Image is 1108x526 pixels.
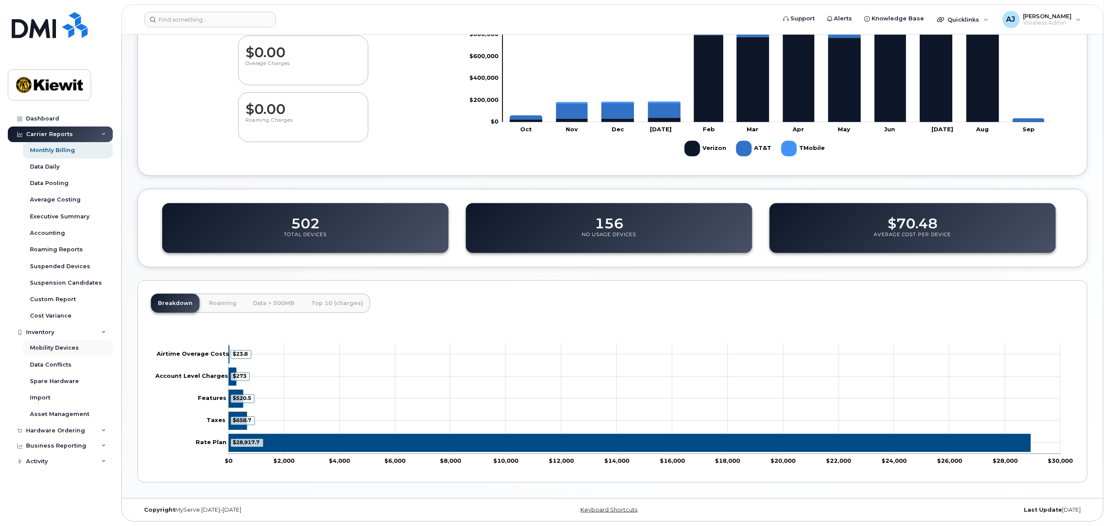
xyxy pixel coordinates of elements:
tspan: $10,000 [493,458,518,464]
tspan: $6,000 [384,458,406,464]
a: Keyboard Shortcuts [581,507,638,513]
tspan: Mar [747,126,759,133]
g: Series [229,346,1031,452]
g: Chart [155,344,1073,464]
dd: 502 [291,207,320,231]
tspan: $400,000 [469,74,498,81]
input: Find something... [144,12,276,27]
tspan: Aug [976,126,989,133]
a: Support [777,10,821,27]
span: Knowledge Base [872,14,924,23]
g: Legend [685,137,826,160]
tspan: Sep [1023,126,1035,133]
tspan: $8,000 [440,458,461,464]
tspan: Rate Plan [196,439,226,446]
tspan: May [838,126,851,133]
a: Data > 500MB [246,294,302,313]
dd: $0.00 [246,36,361,60]
tspan: $273 [233,373,246,380]
tspan: Features [198,395,226,402]
tspan: Feb [703,126,715,133]
dd: 156 [595,207,623,231]
a: Roaming [202,294,243,313]
dd: $0.00 [246,93,361,117]
strong: Copyright [144,507,175,513]
a: Alerts [821,10,859,27]
iframe: Messenger Launcher [1070,488,1101,520]
tspan: $4,000 [329,458,350,464]
tspan: Nov [566,126,578,133]
span: Alerts [834,14,852,23]
tspan: $24,000 [882,458,907,464]
tspan: $200,000 [469,96,498,103]
strong: Last Update [1024,507,1062,513]
a: Top 10 (charges) [304,294,370,313]
tspan: Account Level Charges [155,373,228,380]
span: Quicklinks [948,16,980,23]
p: Roaming Charges [246,117,361,133]
div: MyServe [DATE]–[DATE] [138,507,454,513]
div: Alec Johnston [997,11,1087,28]
tspan: Taxes [207,417,226,424]
tspan: $0 [491,118,498,125]
tspan: $800,000 [469,30,498,37]
tspan: $26,000 [937,458,962,464]
span: Support [790,14,815,23]
span: AJ [1006,14,1016,25]
tspan: Oct [521,126,532,133]
div: [DATE] [771,507,1088,513]
g: TMobile [781,137,826,160]
tspan: Airtime Overage Costs [156,351,229,357]
tspan: Jun [885,126,895,133]
tspan: $520.5 [233,395,251,402]
span: [PERSON_NAME] [1023,13,1072,19]
tspan: [DATE] [650,126,672,133]
p: Overage Charges [246,60,361,76]
tspan: $0 [225,458,233,464]
g: Verizon [685,137,728,160]
tspan: Apr [793,126,804,133]
tspan: $600,000 [469,52,498,59]
tspan: $20,000 [770,458,796,464]
g: AT&T [736,137,773,160]
a: Knowledge Base [859,10,931,27]
tspan: $12,000 [549,458,574,464]
div: Quicklinks [931,11,995,28]
tspan: Dec [612,126,625,133]
tspan: $16,000 [660,458,685,464]
tspan: $23.8 [233,351,248,357]
tspan: $14,000 [604,458,629,464]
a: Breakdown [151,294,200,313]
p: No Usage Devices [582,231,636,247]
dd: $70.48 [888,207,938,231]
tspan: $18,000 [715,458,740,464]
tspan: $22,000 [826,458,851,464]
p: Average Cost Per Device [874,231,951,247]
tspan: $28,917.7 [233,439,259,446]
tspan: [DATE] [931,126,953,133]
tspan: $658.7 [233,417,251,424]
p: Total Devices [284,231,327,247]
tspan: $28,000 [993,458,1018,464]
span: Wireless Admin [1023,19,1072,26]
tspan: $30,000 [1048,458,1073,464]
tspan: $2,000 [273,458,295,464]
